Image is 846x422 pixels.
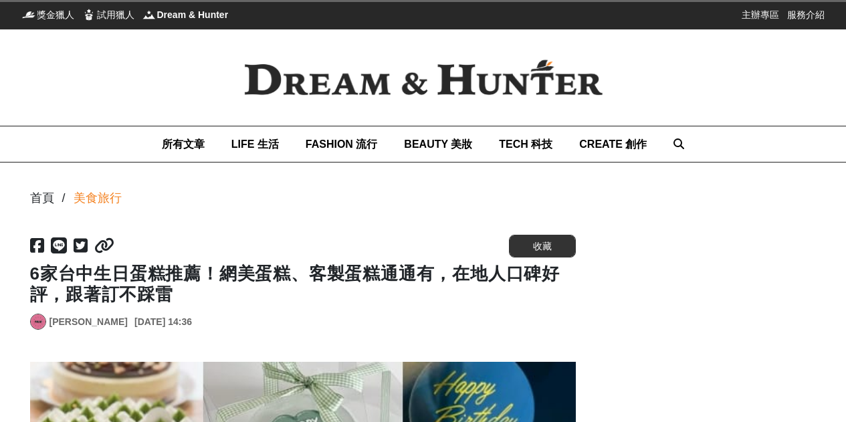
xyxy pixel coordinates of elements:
[62,189,66,207] div: /
[30,189,54,207] div: 首頁
[787,8,825,21] a: 服務介紹
[162,138,205,150] span: 所有文章
[30,263,576,305] h1: 6家台中生日蛋糕推薦！網美蛋糕、客製蛋糕通通有，在地人口碑好評，跟著訂不踩雷
[37,8,74,21] span: 獎金獵人
[231,126,279,162] a: LIFE 生活
[579,138,647,150] span: CREATE 創作
[30,314,46,330] a: Avatar
[157,8,229,21] span: Dream & Hunter
[49,315,128,329] a: [PERSON_NAME]
[142,8,229,21] a: Dream & HunterDream & Hunter
[22,8,74,21] a: 獎金獵人獎金獵人
[97,8,134,21] span: 試用獵人
[231,138,279,150] span: LIFE 生活
[579,126,647,162] a: CREATE 創作
[82,8,96,21] img: 試用獵人
[134,315,192,329] div: [DATE] 14:36
[142,8,156,21] img: Dream & Hunter
[74,189,122,207] a: 美食旅行
[22,8,35,21] img: 獎金獵人
[499,126,552,162] a: TECH 科技
[742,8,779,21] a: 主辦專區
[82,8,134,21] a: 試用獵人試用獵人
[404,126,472,162] a: BEAUTY 美妝
[223,38,624,117] img: Dream & Hunter
[499,138,552,150] span: TECH 科技
[509,235,576,257] button: 收藏
[306,138,378,150] span: FASHION 流行
[404,138,472,150] span: BEAUTY 美妝
[306,126,378,162] a: FASHION 流行
[31,314,45,329] img: Avatar
[162,126,205,162] a: 所有文章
